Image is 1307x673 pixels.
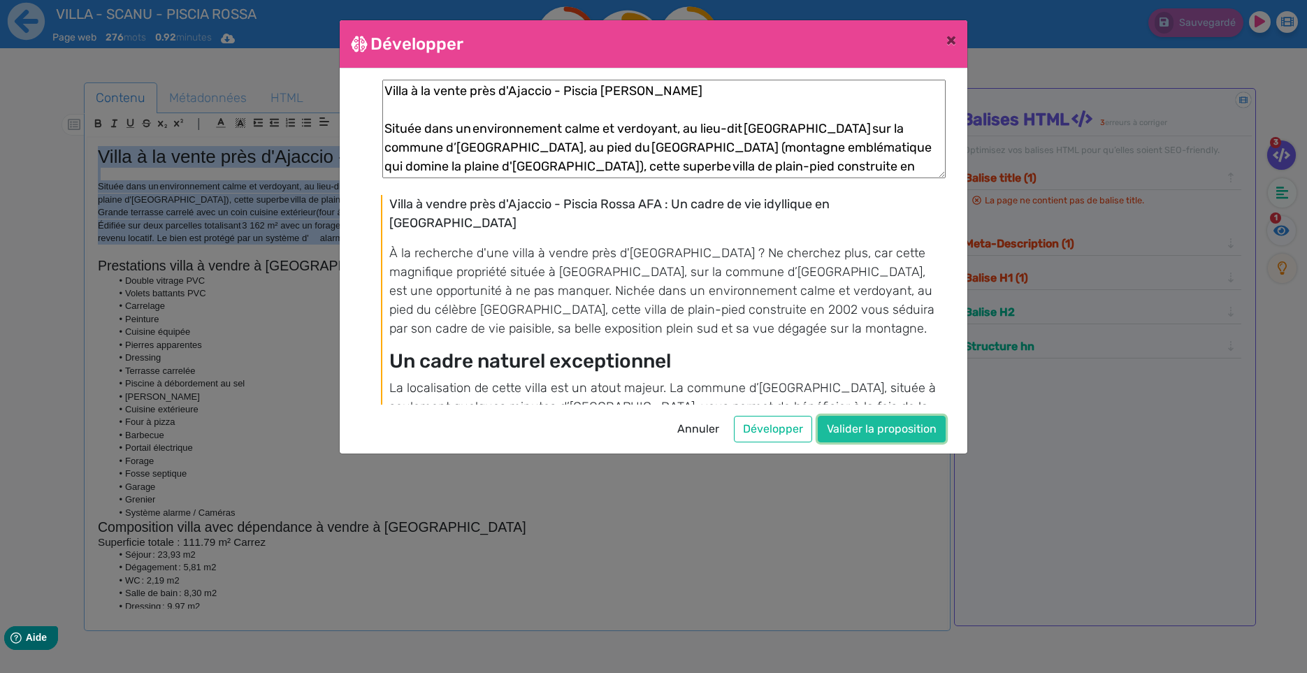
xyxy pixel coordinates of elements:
span: Aide [71,11,92,22]
h3: Un cadre naturel exceptionnel [389,349,944,373]
p: La localisation de cette villa est un atout majeur. La commune d’[GEOGRAPHIC_DATA], située à seul... [389,379,944,492]
button: Développer [734,416,812,442]
button: Valider la proposition [818,416,946,442]
span: × [946,30,956,50]
strong: Villa à vendre près d'Ajaccio - Piscia Rossa AFA : Un cadre de vie idyllique en [GEOGRAPHIC_DATA] [389,196,830,231]
p: À la recherche d'une villa à vendre près d'[GEOGRAPHIC_DATA] ? Ne cherchez plus, car cette magnif... [389,244,944,338]
button: Annuler [668,416,728,442]
h4: Développer [351,31,463,57]
button: Close [935,20,967,59]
